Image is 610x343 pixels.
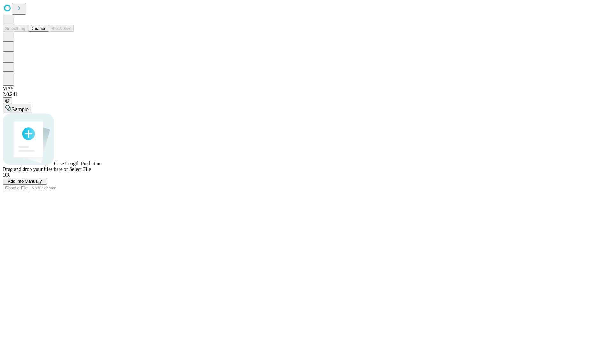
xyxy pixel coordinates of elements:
[8,179,42,184] span: Add Info Manually
[54,161,102,166] span: Case Length Prediction
[3,97,12,104] button: @
[11,107,29,112] span: Sample
[5,98,10,103] span: @
[3,91,607,97] div: 2.0.241
[28,25,49,32] button: Duration
[3,166,68,172] span: Drag and drop your files here or
[49,25,74,32] button: Block Size
[3,86,607,91] div: MAY
[3,172,10,178] span: OR
[69,166,91,172] span: Select File
[3,104,31,113] button: Sample
[3,25,28,32] button: Smoothing
[3,178,47,185] button: Add Info Manually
